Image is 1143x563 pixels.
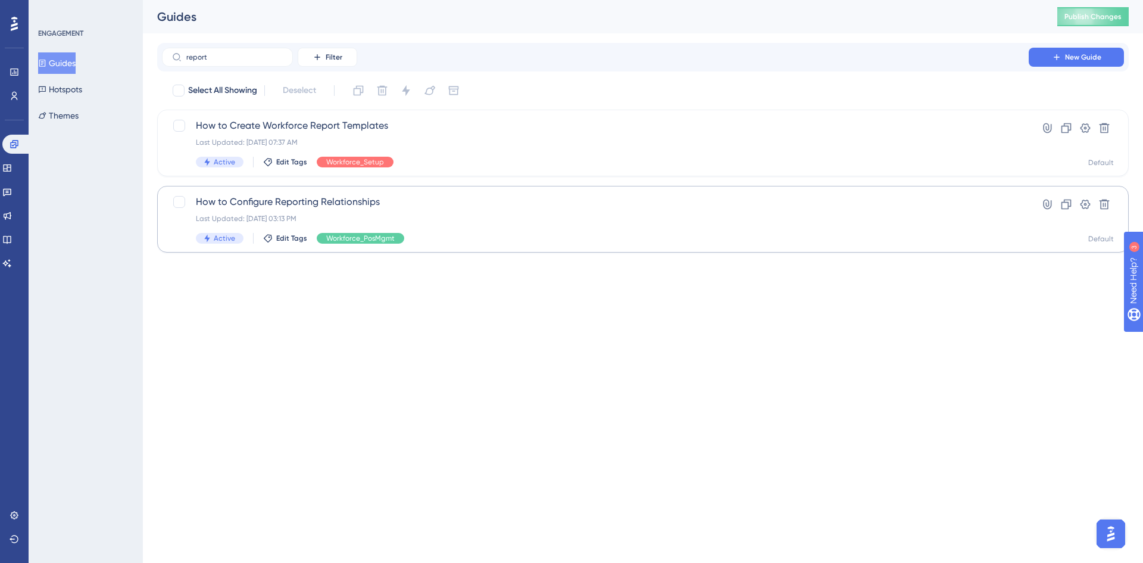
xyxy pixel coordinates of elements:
button: Hotspots [38,79,82,100]
div: Default [1088,234,1114,244]
div: 3 [83,6,86,15]
div: Default [1088,158,1114,167]
span: How to Configure Reporting Relationships [196,195,995,209]
button: Guides [38,52,76,74]
div: Last Updated: [DATE] 03:13 PM [196,214,995,223]
div: ENGAGEMENT [38,29,83,38]
button: Deselect [272,80,327,101]
span: Workforce_Setup [326,157,384,167]
span: Select All Showing [188,83,257,98]
button: Filter [298,48,357,67]
span: Need Help? [29,3,75,17]
span: Deselect [283,83,316,98]
iframe: UserGuiding AI Assistant Launcher [1093,516,1129,552]
span: Edit Tags [276,234,307,243]
button: Themes [38,105,79,126]
div: Last Updated: [DATE] 07:37 AM [196,138,995,147]
span: Active [214,234,235,243]
span: How to Create Workforce Report Templates [196,119,995,133]
button: New Guide [1029,48,1124,67]
div: Guides [157,8,1028,25]
span: Active [214,157,235,167]
span: Workforce_PosMgmt [326,234,395,243]
input: Search [186,53,283,61]
span: New Guide [1065,52,1101,62]
button: Publish Changes [1057,7,1129,26]
span: Filter [326,52,342,62]
span: Publish Changes [1064,12,1122,21]
span: Edit Tags [276,157,307,167]
button: Edit Tags [263,157,307,167]
button: Edit Tags [263,234,307,243]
